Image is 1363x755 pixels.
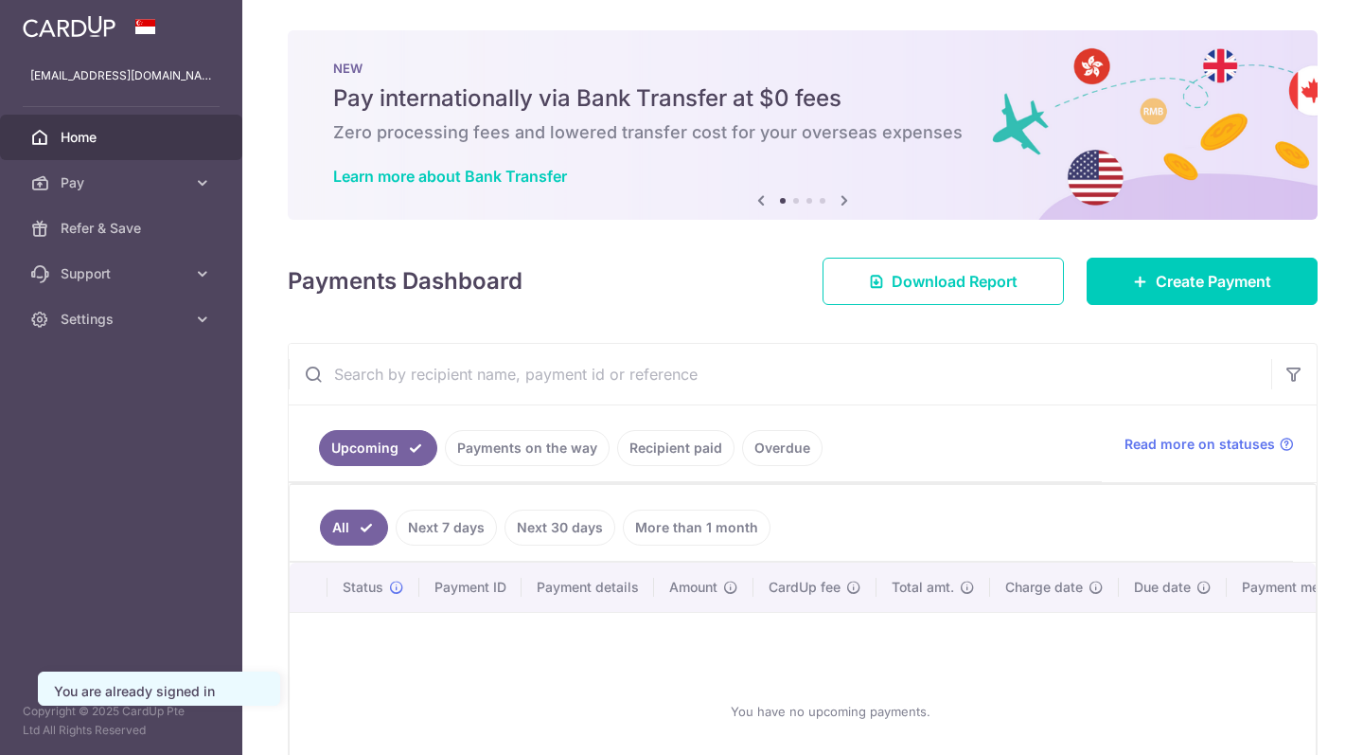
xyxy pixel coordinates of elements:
h6: Zero processing fees and lowered transfer cost for your overseas expenses [333,121,1272,144]
a: Upcoming [319,430,437,466]
a: Download Report [823,258,1064,305]
span: Read more on statuses [1124,435,1275,454]
a: More than 1 month [623,510,770,546]
h5: Pay internationally via Bank Transfer at $0 fees [333,83,1272,114]
a: Create Payment [1087,258,1318,305]
span: Download Report [892,270,1018,293]
span: Status [343,578,383,597]
span: Settings [61,310,186,329]
input: Search by recipient name, payment id or reference [289,344,1271,404]
h4: Payments Dashboard [288,264,522,298]
a: Next 7 days [396,510,497,546]
p: NEW [333,61,1272,76]
th: Payment details [522,563,654,612]
span: Home [61,128,186,147]
a: Learn more about Bank Transfer [333,167,567,186]
a: Next 30 days [504,510,615,546]
span: Total amt. [892,578,954,597]
span: CardUp fee [769,578,841,597]
span: Charge date [1005,578,1083,597]
a: Overdue [742,430,823,466]
th: Payment ID [419,563,522,612]
p: [EMAIL_ADDRESS][DOMAIN_NAME] [30,66,212,85]
span: Pay [61,173,186,192]
span: Refer & Save [61,219,186,238]
a: All [320,510,388,546]
a: Payments on the way [445,430,610,466]
a: Recipient paid [617,430,735,466]
a: Read more on statuses [1124,435,1294,454]
img: Bank transfer banner [288,30,1318,220]
span: Support [61,264,186,283]
span: Due date [1134,578,1191,597]
span: Create Payment [1156,270,1271,293]
div: You are already signed in [54,682,264,701]
span: Amount [669,578,717,597]
img: CardUp [23,15,115,38]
